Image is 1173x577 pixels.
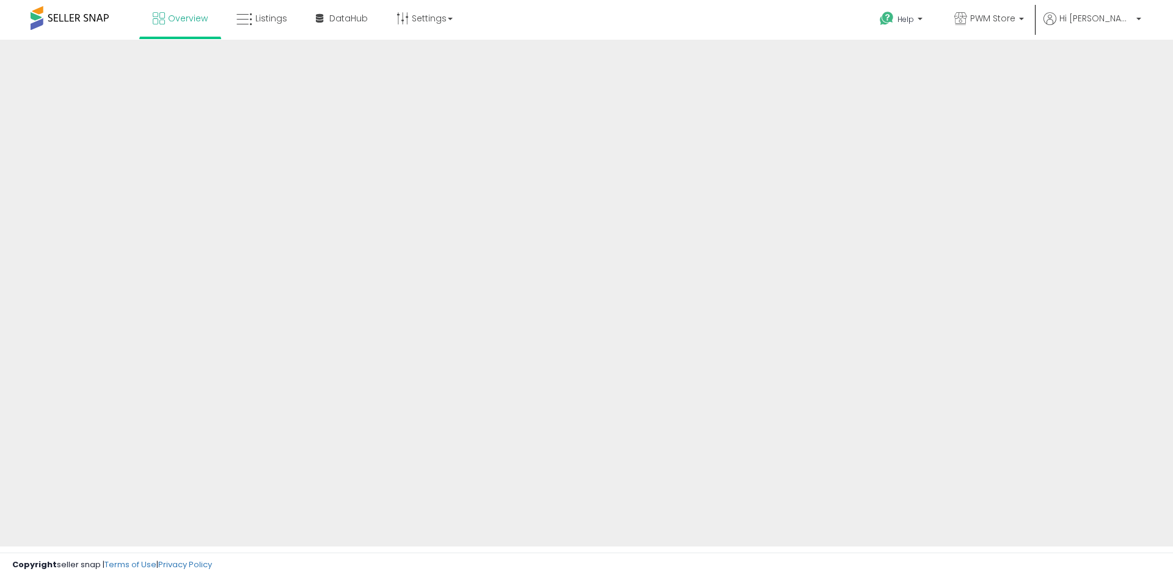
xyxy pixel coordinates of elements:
[168,12,208,24] span: Overview
[255,12,287,24] span: Listings
[970,12,1015,24] span: PWM Store
[1043,12,1141,40] a: Hi [PERSON_NAME]
[1059,12,1133,24] span: Hi [PERSON_NAME]
[879,11,894,26] i: Get Help
[329,12,368,24] span: DataHub
[897,14,914,24] span: Help
[870,2,935,40] a: Help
